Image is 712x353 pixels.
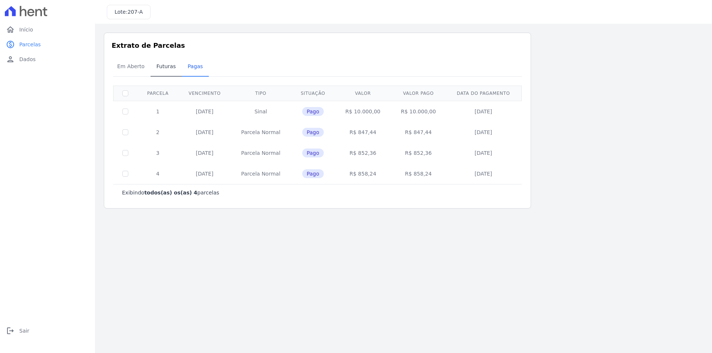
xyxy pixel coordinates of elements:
th: Tipo [231,86,291,101]
h3: Lote: [115,8,143,16]
td: Parcela Normal [231,163,291,184]
td: Sinal [231,101,291,122]
a: homeInício [3,22,92,37]
i: person [6,55,15,64]
td: R$ 847,44 [335,122,391,143]
th: Valor pago [390,86,446,101]
a: paidParcelas [3,37,92,52]
p: Exibindo parcelas [122,189,219,196]
td: R$ 10.000,00 [390,101,446,122]
input: Só é possível selecionar pagamentos em aberto [122,129,128,135]
span: Pago [302,128,324,137]
i: logout [6,326,15,335]
a: personDados [3,52,92,67]
span: Pago [302,107,324,116]
th: Vencimento [178,86,231,101]
span: 207-A [128,9,143,15]
span: Pago [302,149,324,157]
a: Futuras [151,57,182,77]
span: Parcelas [19,41,41,48]
span: Em Aberto [113,59,149,74]
td: 3 [137,143,178,163]
th: Valor [335,86,391,101]
td: R$ 847,44 [390,122,446,143]
a: logoutSair [3,323,92,338]
span: Sair [19,327,29,334]
td: [DATE] [178,143,231,163]
span: Dados [19,56,36,63]
td: [DATE] [178,122,231,143]
b: todos(as) os(as) 4 [144,190,197,196]
td: [DATE] [178,101,231,122]
span: Pago [302,169,324,178]
td: R$ 852,36 [390,143,446,163]
span: Pagas [183,59,207,74]
span: Futuras [152,59,180,74]
input: Só é possível selecionar pagamentos em aberto [122,171,128,177]
td: [DATE] [446,163,521,184]
td: Parcela Normal [231,143,291,163]
i: paid [6,40,15,49]
td: 4 [137,163,178,184]
th: Data do pagamento [446,86,521,101]
i: home [6,25,15,34]
td: Parcela Normal [231,122,291,143]
td: R$ 858,24 [390,163,446,184]
td: R$ 10.000,00 [335,101,391,122]
a: Em Aberto [111,57,151,77]
input: Só é possível selecionar pagamentos em aberto [122,150,128,156]
input: Só é possível selecionar pagamentos em aberto [122,109,128,114]
td: [DATE] [446,143,521,163]
td: 2 [137,122,178,143]
td: [DATE] [178,163,231,184]
td: 1 [137,101,178,122]
td: R$ 858,24 [335,163,391,184]
th: Parcela [137,86,178,101]
td: [DATE] [446,122,521,143]
th: Situação [291,86,335,101]
a: Pagas [182,57,209,77]
span: Início [19,26,33,33]
h3: Extrato de Parcelas [112,40,523,50]
td: R$ 852,36 [335,143,391,163]
td: [DATE] [446,101,521,122]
